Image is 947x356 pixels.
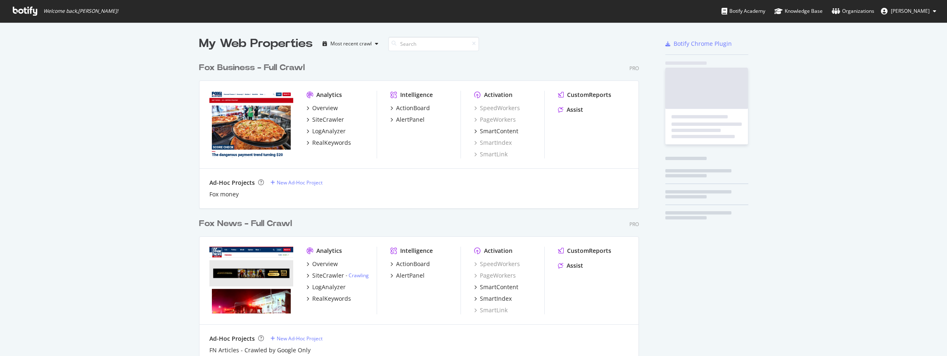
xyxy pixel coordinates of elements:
[567,91,611,99] div: CustomReports
[209,346,311,354] a: FN Articles - Crawled by Google Only
[390,260,430,268] a: ActionBoard
[306,127,346,135] a: LogAnalyzer
[209,190,239,198] a: Fox money
[400,91,433,99] div: Intelligence
[199,35,313,52] div: My Web Properties
[199,218,295,230] a: Fox News - Full Crawl
[306,271,369,280] a: SiteCrawler- Crawling
[474,116,516,124] a: PageWorkers
[567,262,583,270] div: Assist
[209,335,255,343] div: Ad-Hoc Projects
[558,247,611,255] a: CustomReports
[774,7,823,15] div: Knowledge Base
[474,271,516,280] a: PageWorkers
[271,335,323,342] a: New Ad-Hoc Project
[674,40,732,48] div: Botify Chrome Plugin
[346,272,369,279] div: -
[390,271,425,280] a: AlertPanel
[312,139,351,147] div: RealKeywords
[474,104,520,112] a: SpeedWorkers
[306,283,346,291] a: LogAnalyzer
[306,104,338,112] a: Overview
[891,7,930,14] span: Blake Geist
[396,260,430,268] div: ActionBoard
[722,7,765,15] div: Botify Academy
[474,139,512,147] a: SmartIndex
[484,247,513,255] div: Activation
[306,260,338,268] a: Overview
[199,62,308,74] a: Fox Business - Full Crawl
[874,5,943,18] button: [PERSON_NAME]
[312,116,344,124] div: SiteCrawler
[629,221,639,228] div: Pro
[199,62,305,74] div: Fox Business - Full Crawl
[474,260,520,268] a: SpeedWorkers
[558,262,583,270] a: Assist
[316,91,342,99] div: Analytics
[665,40,732,48] a: Botify Chrome Plugin
[567,106,583,114] div: Assist
[390,116,425,124] a: AlertPanel
[629,65,639,72] div: Pro
[316,247,342,255] div: Analytics
[390,104,430,112] a: ActionBoard
[312,127,346,135] div: LogAnalyzer
[43,8,118,14] span: Welcome back, [PERSON_NAME] !
[319,37,382,50] button: Most recent crawl
[388,37,479,51] input: Search
[400,247,433,255] div: Intelligence
[312,260,338,268] div: Overview
[312,271,344,280] div: SiteCrawler
[277,335,323,342] div: New Ad-Hoc Project
[271,179,323,186] a: New Ad-Hoc Project
[558,106,583,114] a: Assist
[312,295,351,303] div: RealKeywords
[209,91,293,158] img: www.foxbusiness.com
[312,283,346,291] div: LogAnalyzer
[474,295,512,303] a: SmartIndex
[209,179,255,187] div: Ad-Hoc Projects
[306,116,344,124] a: SiteCrawler
[474,283,518,291] a: SmartContent
[474,306,508,314] a: SmartLink
[209,247,293,314] img: www.foxnews.com
[558,91,611,99] a: CustomReports
[480,283,518,291] div: SmartContent
[330,41,372,46] div: Most recent crawl
[480,127,518,135] div: SmartContent
[199,218,292,230] div: Fox News - Full Crawl
[567,247,611,255] div: CustomReports
[474,127,518,135] a: SmartContent
[396,104,430,112] div: ActionBoard
[277,179,323,186] div: New Ad-Hoc Project
[484,91,513,99] div: Activation
[306,139,351,147] a: RealKeywords
[480,295,512,303] div: SmartIndex
[306,295,351,303] a: RealKeywords
[396,116,425,124] div: AlertPanel
[349,272,369,279] a: Crawling
[832,7,874,15] div: Organizations
[474,150,508,158] a: SmartLink
[312,104,338,112] div: Overview
[396,271,425,280] div: AlertPanel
